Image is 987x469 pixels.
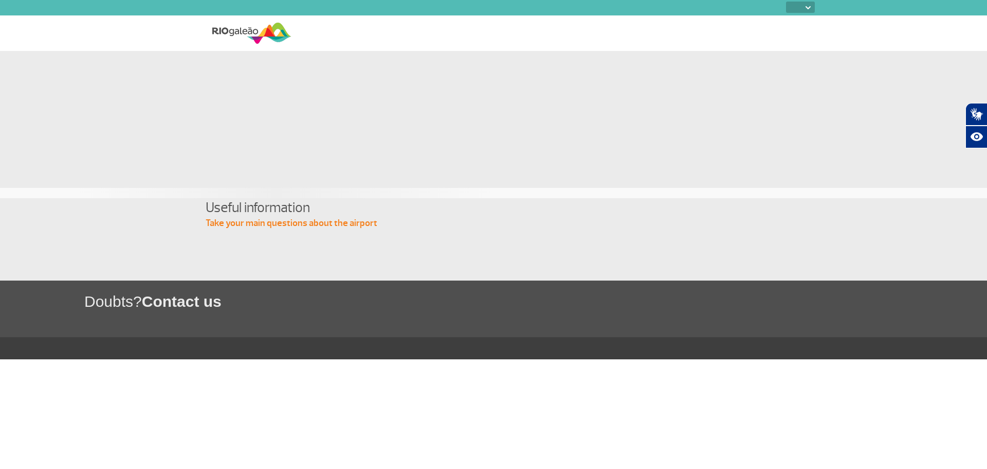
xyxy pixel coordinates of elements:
div: Plugin de acessibilidade da Hand Talk. [965,103,987,148]
button: Abrir tradutor de língua de sinais. [965,103,987,126]
p: Take your main questions about the airport [206,217,781,230]
button: Abrir recursos assistivos. [965,126,987,148]
h4: Useful information [206,198,781,217]
span: Contact us [142,293,222,310]
h1: Doubts? [84,291,987,312]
